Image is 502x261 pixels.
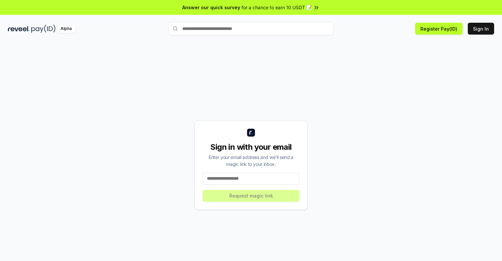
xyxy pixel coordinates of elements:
span: for a chance to earn 10 USDT 📝 [241,4,312,11]
div: Alpha [57,25,75,33]
img: reveel_dark [8,25,30,33]
img: logo_small [247,129,255,137]
div: Enter your email address and we’ll send a magic link to your inbox. [203,154,299,168]
button: Register Pay(ID) [415,23,463,35]
img: pay_id [31,25,56,33]
span: Answer our quick survey [182,4,240,11]
div: Sign in with your email [203,142,299,152]
button: Sign In [468,23,494,35]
